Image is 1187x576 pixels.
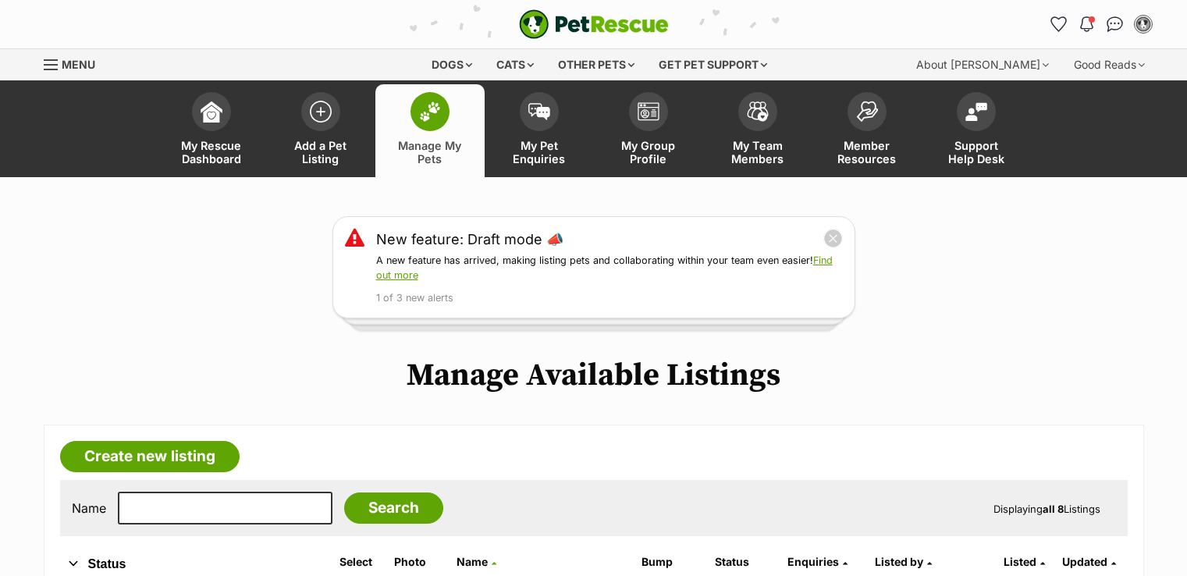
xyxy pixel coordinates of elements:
span: My Pet Enquiries [504,139,574,165]
a: Create new listing [60,441,240,472]
th: Bump [635,549,707,574]
a: Favourites [1047,12,1071,37]
a: Menu [44,49,106,77]
th: Photo [388,549,449,574]
div: Cats [485,49,545,80]
label: Name [72,501,106,515]
strong: all 8 [1043,503,1064,515]
button: close [823,229,843,248]
span: Listed [1004,555,1036,568]
button: My account [1131,12,1156,37]
a: Updated [1062,555,1116,568]
a: New feature: Draft mode 📣 [376,229,563,250]
button: Status [60,554,316,574]
a: Listed [1004,555,1045,568]
a: Conversations [1103,12,1128,37]
span: translation missing: en.admin.listings.index.attributes.enquiries [787,555,839,568]
div: Other pets [547,49,645,80]
img: chat-41dd97257d64d25036548639549fe6c8038ab92f7586957e7f3b1b290dea8141.svg [1107,16,1123,32]
img: group-profile-icon-3fa3cf56718a62981997c0bc7e787c4b2cf8bcc04b72c1350f741eb67cf2f40e.svg [638,102,659,121]
a: My Rescue Dashboard [157,84,266,177]
div: Get pet support [648,49,778,80]
a: Member Resources [812,84,922,177]
span: Support Help Desk [941,139,1011,165]
img: dashboard-icon-eb2f2d2d3e046f16d808141f083e7271f6b2e854fb5c12c21221c1fb7104beca.svg [201,101,222,123]
div: Good Reads [1063,49,1156,80]
a: Find out more [376,254,833,281]
img: logo-e224e6f780fb5917bec1dbf3a21bbac754714ae5b6737aabdf751b685950b380.svg [519,9,669,39]
th: Select [333,549,386,574]
img: notifications-46538b983faf8c2785f20acdc204bb7945ddae34d4c08c2a6579f10ce5e182be.svg [1080,16,1093,32]
span: Updated [1062,555,1107,568]
span: Listed by [875,555,923,568]
div: Dogs [421,49,483,80]
img: member-resources-icon-8e73f808a243e03378d46382f2149f9095a855e16c252ad45f914b54edf8863c.svg [856,101,878,122]
th: Status [709,549,780,574]
a: My Pet Enquiries [485,84,594,177]
a: Manage My Pets [375,84,485,177]
a: My Team Members [703,84,812,177]
span: Menu [62,58,95,71]
span: My Group Profile [613,139,684,165]
img: Lynne Thurston profile pic [1135,16,1151,32]
img: team-members-icon-5396bd8760b3fe7c0b43da4ab00e1e3bb1a5d9ba89233759b79545d2d3fc5d0d.svg [747,101,769,122]
input: Search [344,492,443,524]
button: Notifications [1075,12,1100,37]
img: add-pet-listing-icon-0afa8454b4691262ce3f59096e99ab1cd57d4a30225e0717b998d2c9b9846f56.svg [310,101,332,123]
span: My Rescue Dashboard [176,139,247,165]
img: manage-my-pets-icon-02211641906a0b7f246fdf0571729dbe1e7629f14944591b6c1af311fb30b64b.svg [419,101,441,122]
img: help-desk-icon-fdf02630f3aa405de69fd3d07c3f3aa587a6932b1a1747fa1d2bba05be0121f9.svg [965,102,987,121]
p: A new feature has arrived, making listing pets and collaborating within your team even easier! [376,254,843,283]
ul: Account quick links [1047,12,1156,37]
a: Add a Pet Listing [266,84,375,177]
a: Support Help Desk [922,84,1031,177]
div: About [PERSON_NAME] [905,49,1060,80]
p: 1 of 3 new alerts [376,291,843,306]
span: Add a Pet Listing [286,139,356,165]
span: Member Resources [832,139,902,165]
img: pet-enquiries-icon-7e3ad2cf08bfb03b45e93fb7055b45f3efa6380592205ae92323e6603595dc1f.svg [528,103,550,120]
a: Listed by [875,555,932,568]
a: Enquiries [787,555,848,568]
a: Name [457,555,496,568]
span: Name [457,555,488,568]
a: PetRescue [519,9,669,39]
span: Manage My Pets [395,139,465,165]
span: My Team Members [723,139,793,165]
span: Displaying Listings [993,503,1100,515]
a: My Group Profile [594,84,703,177]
